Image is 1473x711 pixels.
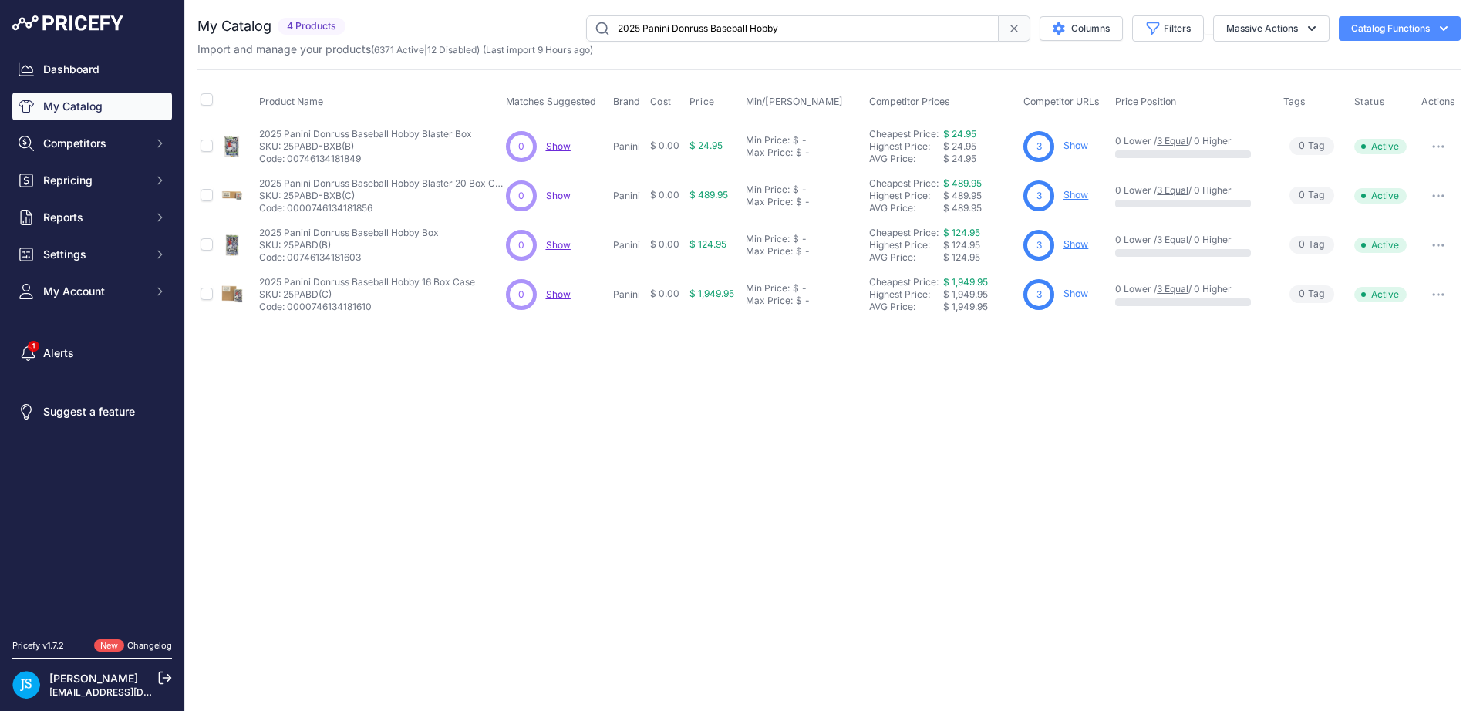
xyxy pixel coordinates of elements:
[1283,96,1306,107] span: Tags
[259,190,506,202] p: SKU: 25PABD-BXB(C)
[799,184,807,196] div: -
[259,177,506,190] p: 2025 Panini Donruss Baseball Hobby Blaster 20 Box Case
[518,288,524,302] span: 0
[689,238,726,250] span: $ 124.95
[689,96,715,108] span: Price
[943,288,988,300] span: $ 1,949.95
[518,189,524,203] span: 0
[943,301,1017,313] div: $ 1,949.95
[869,128,939,140] a: Cheapest Price:
[1213,15,1330,42] button: Massive Actions
[1289,236,1334,254] span: Tag
[546,140,571,152] a: Show
[1354,96,1388,108] button: Status
[1063,288,1088,299] a: Show
[259,153,472,165] p: Code: 00746134181849
[796,196,802,208] div: $
[1157,184,1188,196] a: 3 Equal
[1036,140,1042,153] span: 3
[43,136,144,151] span: Competitors
[799,134,807,147] div: -
[1157,283,1188,295] a: 3 Equal
[746,196,793,208] div: Max Price:
[1354,96,1385,108] span: Status
[259,288,475,301] p: SKU: 25PABD(C)
[796,245,802,258] div: $
[259,239,439,251] p: SKU: 25PABD(B)
[371,44,480,56] span: ( | )
[650,189,679,200] span: $ 0.00
[613,190,644,202] p: Panini
[869,301,943,313] div: AVG Price:
[796,147,802,159] div: $
[869,276,939,288] a: Cheapest Price:
[1157,234,1188,245] a: 3 Equal
[1115,184,1268,197] p: 0 Lower / / 0 Higher
[869,177,939,189] a: Cheapest Price:
[746,295,793,307] div: Max Price:
[746,282,790,295] div: Min Price:
[12,93,172,120] a: My Catalog
[943,251,1017,264] div: $ 124.95
[586,15,999,42] input: Search
[12,130,172,157] button: Competitors
[1115,234,1268,246] p: 0 Lower / / 0 Higher
[746,96,843,107] span: Min/[PERSON_NAME]
[43,173,144,188] span: Repricing
[197,15,271,37] h2: My Catalog
[546,288,571,300] a: Show
[869,288,943,301] div: Highest Price:
[259,96,323,107] span: Product Name
[1339,16,1461,41] button: Catalog Functions
[12,278,172,305] button: My Account
[613,288,644,301] p: Panini
[613,140,644,153] p: Panini
[943,177,982,189] a: $ 489.95
[869,227,939,238] a: Cheapest Price:
[746,245,793,258] div: Max Price:
[943,153,1017,165] div: $ 24.95
[802,147,810,159] div: -
[869,202,943,214] div: AVG Price:
[869,153,943,165] div: AVG Price:
[94,639,124,652] span: New
[802,245,810,258] div: -
[259,301,475,313] p: Code: 0000746134181610
[1115,283,1268,295] p: 0 Lower / / 0 Higher
[546,190,571,201] span: Show
[12,241,172,268] button: Settings
[43,210,144,225] span: Reports
[943,276,988,288] a: $ 1,949.95
[746,134,790,147] div: Min Price:
[650,96,672,108] span: Cost
[1299,139,1305,153] span: 0
[793,134,799,147] div: $
[1299,188,1305,203] span: 0
[650,140,679,151] span: $ 0.00
[12,56,172,83] a: Dashboard
[546,239,571,251] span: Show
[1289,137,1334,155] span: Tag
[259,276,475,288] p: 2025 Panini Donruss Baseball Hobby 16 Box Case
[1132,15,1204,42] button: Filters
[197,42,593,57] p: Import and manage your products
[12,15,123,31] img: Pricefy Logo
[943,140,976,152] span: $ 24.95
[1023,96,1100,107] span: Competitor URLs
[1354,188,1407,204] span: Active
[1036,238,1042,252] span: 3
[869,96,950,107] span: Competitor Prices
[689,189,728,200] span: $ 489.95
[1063,140,1088,151] a: Show
[1115,96,1176,107] span: Price Position
[799,233,807,245] div: -
[943,239,980,251] span: $ 124.95
[1421,96,1455,107] span: Actions
[869,190,943,202] div: Highest Price:
[650,288,679,299] span: $ 0.00
[746,147,793,159] div: Max Price:
[802,295,810,307] div: -
[259,251,439,264] p: Code: 00746134181603
[613,239,644,251] p: Panini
